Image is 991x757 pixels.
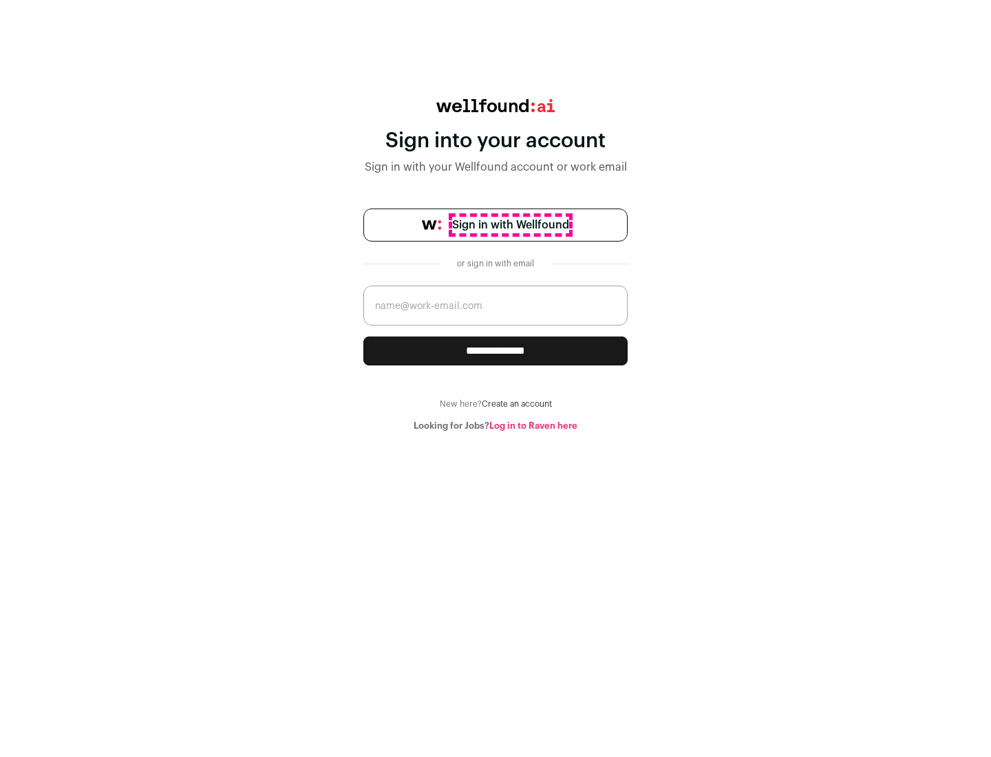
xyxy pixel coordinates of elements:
[489,421,577,430] a: Log in to Raven here
[451,258,540,269] div: or sign in with email
[422,220,441,230] img: wellfound-symbol-flush-black-fb3c872781a75f747ccb3a119075da62bfe97bd399995f84a933054e44a575c4.png
[436,99,555,112] img: wellfound:ai
[363,398,628,409] div: New here?
[363,129,628,153] div: Sign into your account
[363,209,628,242] a: Sign in with Wellfound
[482,400,552,408] a: Create an account
[363,159,628,175] div: Sign in with your Wellfound account or work email
[452,217,569,233] span: Sign in with Wellfound
[363,420,628,431] div: Looking for Jobs?
[363,286,628,326] input: name@work-email.com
